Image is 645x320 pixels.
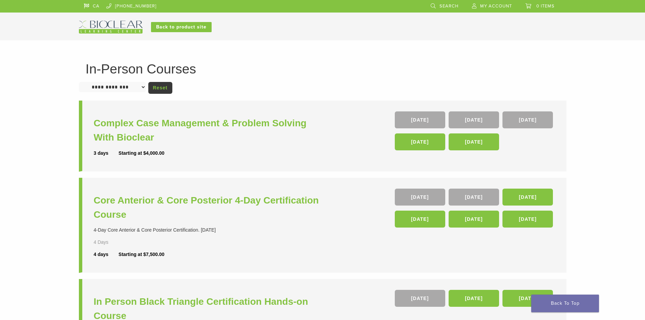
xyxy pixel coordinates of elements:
[395,189,555,231] div: , , , , ,
[395,211,445,228] a: [DATE]
[94,116,324,145] a: Complex Case Management & Problem Solving With Bioclear
[502,189,553,206] a: [DATE]
[502,290,553,307] a: [DATE]
[449,189,499,206] a: [DATE]
[94,193,324,222] a: Core Anterior & Core Posterior 4-Day Certification Course
[395,111,445,128] a: [DATE]
[395,290,555,310] div: , ,
[449,290,499,307] a: [DATE]
[151,22,212,32] a: Back to product site
[94,227,324,234] div: 4-Day Core Anterior & Core Posterior Certification. [DATE]
[395,111,555,154] div: , , , ,
[449,211,499,228] a: [DATE]
[148,82,172,94] a: Reset
[439,3,458,9] span: Search
[502,111,553,128] a: [DATE]
[449,111,499,128] a: [DATE]
[86,62,560,76] h1: In-Person Courses
[94,239,128,246] div: 4 Days
[395,290,445,307] a: [DATE]
[395,133,445,150] a: [DATE]
[94,150,119,157] div: 3 days
[531,295,599,312] a: Back To Top
[502,211,553,228] a: [DATE]
[94,251,119,258] div: 4 days
[119,251,164,258] div: Starting at $7,500.00
[79,21,143,34] img: Bioclear
[395,189,445,206] a: [DATE]
[119,150,164,157] div: Starting at $4,000.00
[480,3,512,9] span: My Account
[449,133,499,150] a: [DATE]
[536,3,555,9] span: 0 items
